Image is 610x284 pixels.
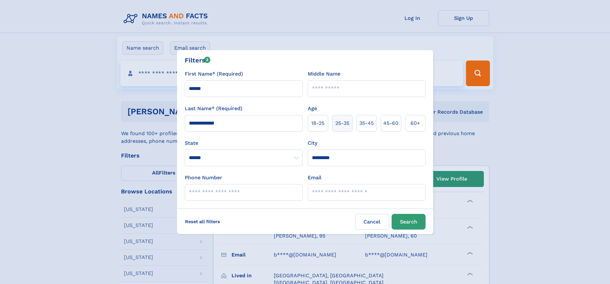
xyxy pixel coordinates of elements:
label: State [185,139,303,147]
button: Search [392,214,426,230]
label: Middle Name [308,70,340,78]
span: 18‑25 [311,119,324,127]
span: 25‑35 [335,119,349,127]
label: Reset all filters [181,214,224,229]
label: Email [308,174,321,182]
span: 60+ [411,119,420,127]
span: 45‑60 [383,119,398,127]
label: Age [308,105,317,112]
label: Cancel [355,214,389,230]
label: First Name* (Required) [185,70,243,78]
label: City [308,139,317,147]
span: 35‑45 [359,119,374,127]
div: Filters [185,55,211,65]
label: Last Name* (Required) [185,105,242,112]
label: Phone Number [185,174,222,182]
